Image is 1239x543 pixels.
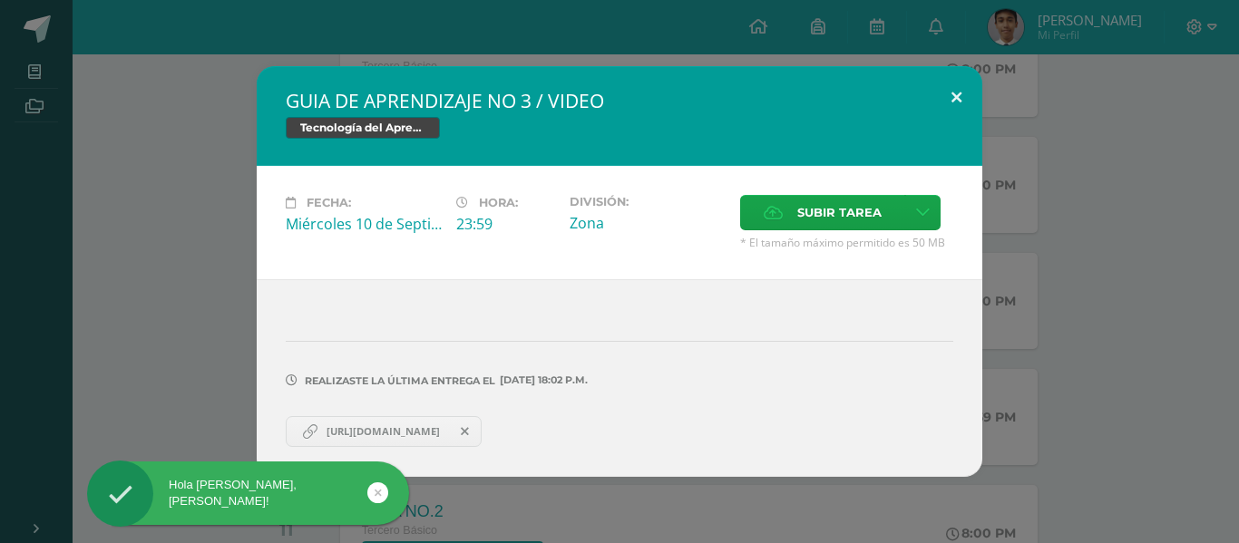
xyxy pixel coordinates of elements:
span: [DATE] 18:02 p.m. [495,380,588,381]
span: * El tamaño máximo permitido es 50 MB [740,235,953,250]
div: Zona [570,213,726,233]
span: Subir tarea [797,196,882,229]
h2: GUIA DE APRENDIZAJE NO 3 / VIDEO [286,88,953,113]
label: División: [570,195,726,208]
a: [URL][DOMAIN_NAME] [286,416,482,447]
span: Realizaste la última entrega el [305,374,495,387]
div: 23:59 [456,214,555,234]
span: Remover entrega [450,422,481,441]
div: Hola [PERSON_NAME], [PERSON_NAME]! [87,477,409,509]
span: Tecnología del Aprendizaje y la Comunicación (TIC) [286,117,440,139]
span: Hora: [479,196,518,209]
span: [URL][DOMAIN_NAME] [317,424,449,439]
button: Close (Esc) [931,66,982,128]
div: Miércoles 10 de Septiembre [286,214,442,234]
span: Fecha: [307,196,351,209]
